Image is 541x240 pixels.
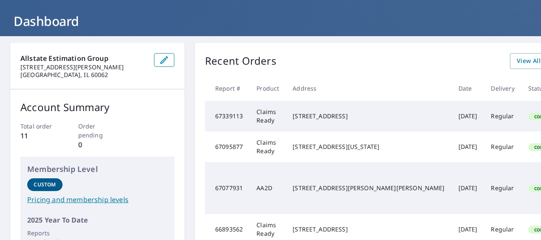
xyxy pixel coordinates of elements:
p: Recent Orders [205,53,276,69]
td: [DATE] [452,131,484,162]
p: Allstate Estimation Group [20,53,147,63]
td: 67095877 [205,131,250,162]
p: Account Summary [20,100,174,115]
th: Product [250,76,286,101]
a: Pricing and membership levels [27,194,168,205]
td: Claims Ready [250,131,286,162]
p: Membership Level [27,163,168,175]
div: [STREET_ADDRESS][PERSON_NAME][PERSON_NAME] [293,184,444,192]
td: Regular [484,101,521,131]
td: [DATE] [452,162,484,214]
td: [DATE] [452,101,484,131]
p: Total order [20,122,59,131]
p: [STREET_ADDRESS][PERSON_NAME] [20,63,147,71]
td: AA2D [250,162,286,214]
td: Regular [484,131,521,162]
td: Claims Ready [250,101,286,131]
div: [STREET_ADDRESS] [293,112,444,120]
h1: Dashboard [10,12,531,30]
p: [GEOGRAPHIC_DATA], IL 60062 [20,71,147,79]
th: Address [286,76,451,101]
div: [STREET_ADDRESS][US_STATE] [293,143,444,151]
td: 67339113 [205,101,250,131]
p: 2025 Year To Date [27,215,168,225]
p: Custom [34,181,56,189]
p: 0 [78,140,117,150]
td: 67077931 [205,162,250,214]
th: Report # [205,76,250,101]
th: Date [452,76,484,101]
p: Order pending [78,122,117,140]
p: 11 [20,131,59,141]
th: Delivery [484,76,521,101]
div: [STREET_ADDRESS] [293,225,444,234]
td: Regular [484,162,521,214]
